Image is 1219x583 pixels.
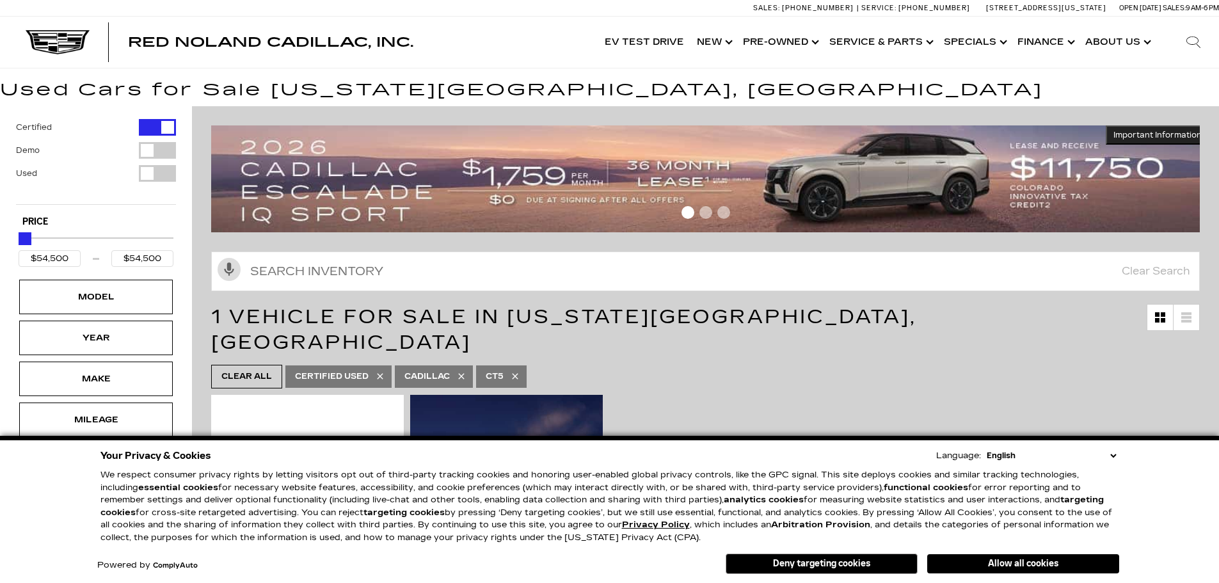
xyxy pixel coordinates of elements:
[128,35,413,50] span: Red Noland Cadillac, Inc.
[64,290,128,304] div: Model
[681,206,694,219] span: Go to slide 1
[128,36,413,49] a: Red Noland Cadillac, Inc.
[19,232,31,245] div: Maximum Price
[726,554,918,574] button: Deny targeting cookies
[64,331,128,345] div: Year
[782,4,854,12] span: [PHONE_NUMBER]
[97,561,198,570] div: Powered by
[986,4,1106,12] a: [STREET_ADDRESS][US_STATE]
[1113,130,1202,140] span: Important Information
[22,216,170,228] h5: Price
[737,17,823,68] a: Pre-Owned
[753,4,857,12] a: Sales: [PHONE_NUMBER]
[218,258,241,281] svg: Click to toggle on voice search
[486,369,504,385] span: CT5
[1011,17,1079,68] a: Finance
[823,17,937,68] a: Service & Parts
[1186,4,1219,12] span: 9 AM-6 PM
[211,305,916,354] span: 1 Vehicle for Sale in [US_STATE][GEOGRAPHIC_DATA], [GEOGRAPHIC_DATA]
[138,483,218,493] strong: essential cookies
[221,404,394,538] img: 2025 Cadillac CT5 Sport
[26,30,90,54] img: Cadillac Dark Logo with Cadillac White Text
[16,144,40,157] label: Demo
[861,4,896,12] span: Service:
[19,228,173,267] div: Price
[1079,17,1155,68] a: About Us
[19,362,173,396] div: MakeMake
[295,369,369,385] span: Certified Used
[622,520,690,530] a: Privacy Policy
[64,413,128,427] div: Mileage
[753,4,780,12] span: Sales:
[857,4,973,12] a: Service: [PHONE_NUMBER]
[100,469,1119,544] p: We respect consumer privacy rights by letting visitors opt out of third-party tracking cookies an...
[19,403,173,437] div: MileageMileage
[927,554,1119,573] button: Allow all cookies
[598,17,690,68] a: EV Test Drive
[221,369,272,385] span: Clear All
[16,167,37,180] label: Used
[771,520,870,530] strong: Arbitration Provision
[1119,4,1161,12] span: Open [DATE]
[19,321,173,355] div: YearYear
[153,562,198,570] a: ComplyAuto
[16,121,52,134] label: Certified
[404,369,450,385] span: Cadillac
[211,125,1209,232] img: 2509-September-FOM-Escalade-IQ-Lease9
[690,17,737,68] a: New
[724,495,804,505] strong: analytics cookies
[363,507,445,518] strong: targeting cookies
[111,250,173,267] input: Maximum
[1106,125,1209,145] button: Important Information
[898,4,970,12] span: [PHONE_NUMBER]
[100,495,1104,518] strong: targeting cookies
[936,452,981,460] div: Language:
[937,17,1011,68] a: Specials
[699,206,712,219] span: Go to slide 2
[1163,4,1186,12] span: Sales:
[16,119,176,204] div: Filter by Vehicle Type
[717,206,730,219] span: Go to slide 3
[19,250,81,267] input: Minimum
[984,449,1119,462] select: Language Select
[19,280,173,314] div: ModelModel
[884,483,968,493] strong: functional cookies
[100,447,211,465] span: Your Privacy & Cookies
[211,252,1200,291] input: Search Inventory
[64,372,128,386] div: Make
